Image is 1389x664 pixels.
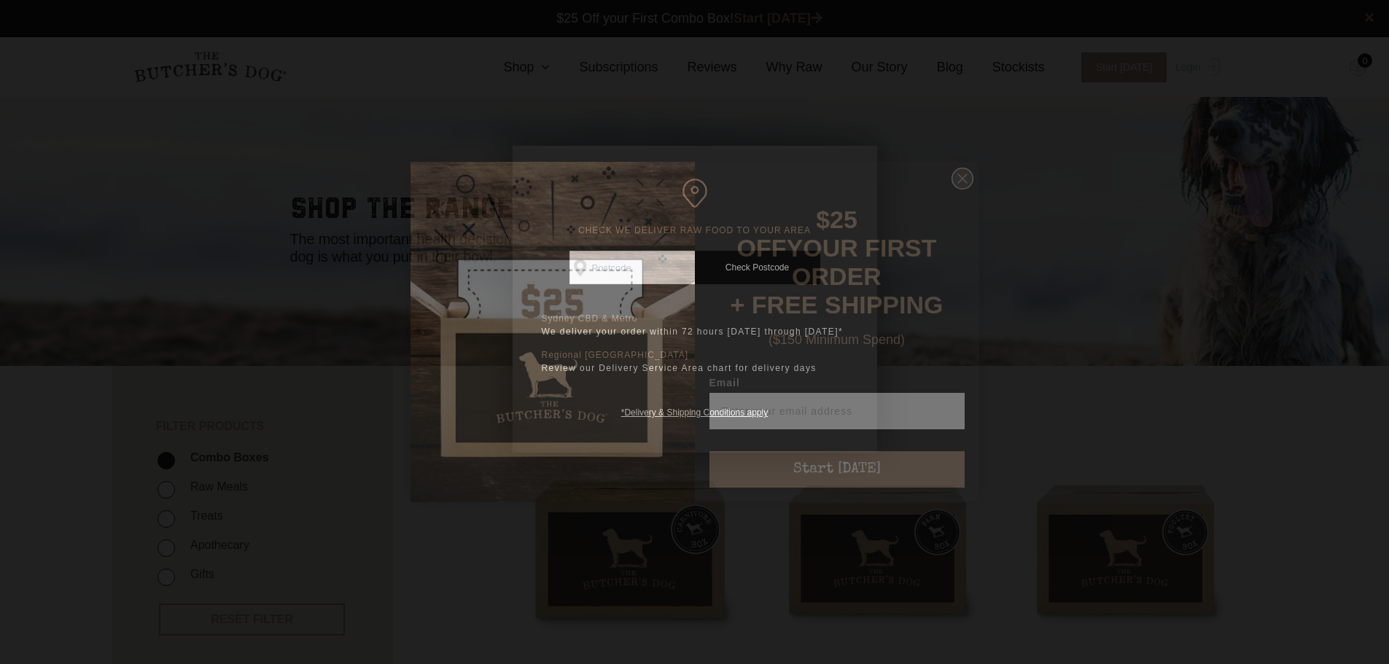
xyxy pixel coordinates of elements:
[769,332,905,347] span: ($150 Minimum Spend)
[952,168,973,190] button: Close dialog
[731,234,943,319] span: YOUR FIRST ORDER + FREE SHIPPING
[411,162,695,502] img: d0d537dc-5429-4832-8318-9955428ea0a1.jpeg
[709,451,965,488] button: Start [DATE]
[737,206,857,262] span: $25 OFF
[709,393,965,429] input: Enter your email address
[709,377,965,393] label: Email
